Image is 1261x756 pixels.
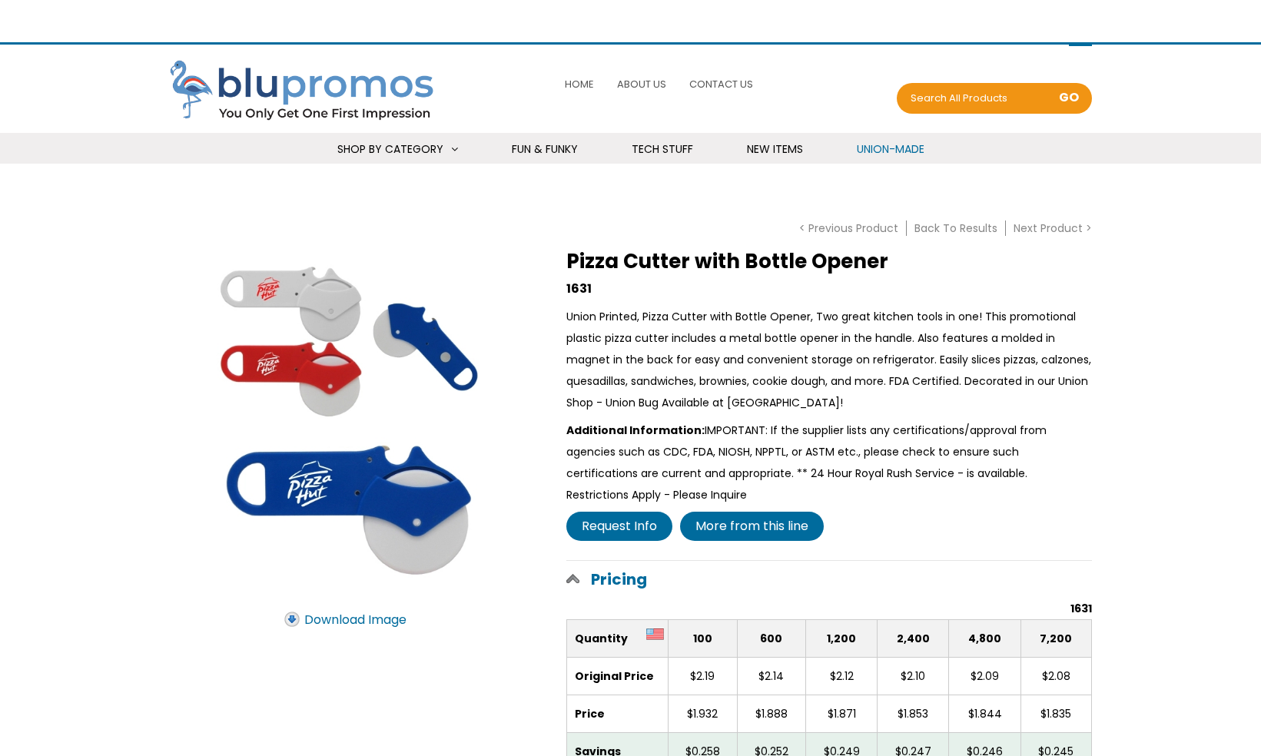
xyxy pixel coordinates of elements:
[747,141,803,157] span: New Items
[1020,620,1091,658] th: 7,200
[613,68,670,101] a: About Us
[728,133,822,166] a: New Items
[566,695,668,733] td: Price
[949,658,1020,695] td: $2.09
[949,620,1020,658] th: 4,800
[907,220,1006,236] a: Back To Results
[737,695,805,733] td: $1.888
[737,658,805,695] td: $2.14
[680,512,824,541] a: More from this line
[337,141,443,157] span: Shop By Category
[512,141,578,157] span: Fun & Funky
[493,133,597,166] a: Fun & Funky
[806,620,878,658] th: 1,200
[566,658,668,695] td: Original Price
[566,247,888,275] span: Pizza Cutter with Bottle Opener
[170,250,520,601] img: Pizza Cutter with Bottle Opener
[1070,598,1092,619] div: Product Number
[949,695,1020,733] td: $1.844
[566,620,668,658] th: Quantity
[668,658,737,695] td: $2.19
[1070,598,1092,619] h6: 1631
[617,77,666,91] span: About Us
[561,68,598,101] a: Home
[878,695,949,733] td: $1.853
[685,68,757,101] a: Contact Us
[318,133,477,166] a: Shop By Category
[791,220,907,236] a: < Previous Product
[1006,220,1092,236] a: Next Product >
[565,77,594,91] span: Home
[566,419,1092,506] div: IMPORTANT: If the supplier lists any certifications/approval from agencies such as CDC, FDA, NIOS...
[838,133,944,166] a: Union-Made
[566,306,1092,413] div: Union Printed, Pizza Cutter with Bottle Opener, Two great kitchen tools in one! This promotional ...
[857,141,924,157] span: Union-Made
[272,600,416,638] a: Download Image
[566,278,1092,300] div: 1631
[170,60,446,123] img: Blupromos LLC's Logo
[737,620,805,658] th: 600
[1020,695,1091,733] td: $1.835
[689,77,753,91] span: Contact Us
[668,695,737,733] td: $1.932
[612,133,712,166] a: Tech Stuff
[632,141,693,157] span: Tech Stuff
[806,658,878,695] td: $2.12
[1020,658,1091,695] td: $2.08
[878,620,949,658] th: 2,400
[566,561,1092,598] a: Pricing
[878,658,949,695] td: $2.10
[566,512,672,541] a: Request Info
[668,620,737,658] th: 100
[566,423,705,438] strong: Additional Information
[806,695,878,733] td: $1.871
